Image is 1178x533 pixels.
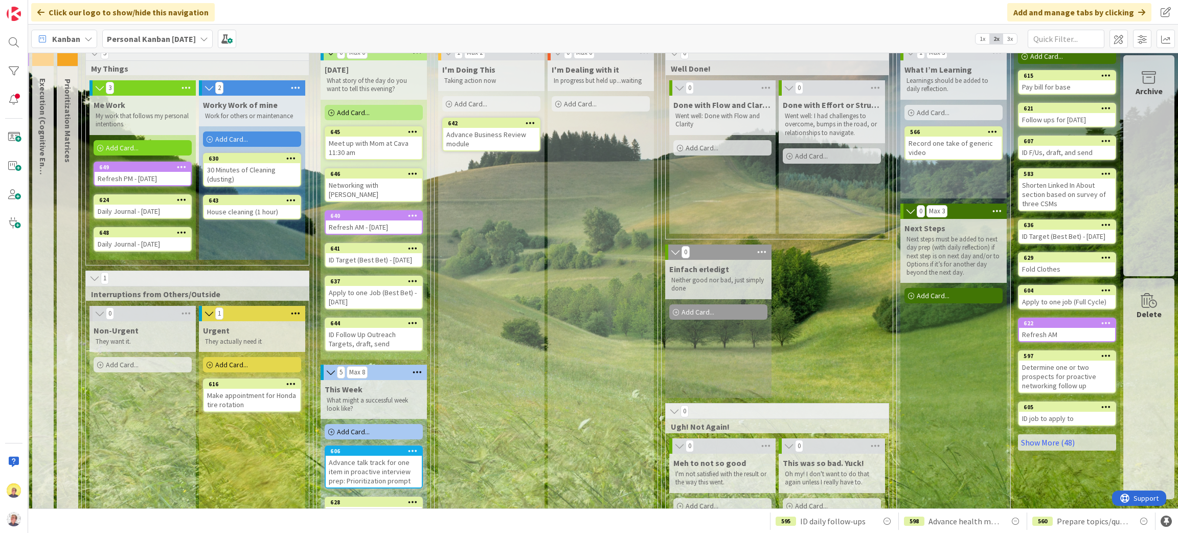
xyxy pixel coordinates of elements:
[455,99,487,108] span: Add Card...
[681,47,689,59] span: 0
[326,328,422,350] div: ID Follow Up Outreach Targets, draft, send
[1019,80,1115,94] div: Pay bill for base
[107,34,196,44] b: Personal Kanban [DATE]
[989,34,1003,44] span: 2x
[91,63,296,74] span: My Things
[204,154,300,163] div: 630
[1019,351,1115,392] div: 597Determine one or two prospects for proactive networking follow up
[96,338,190,346] p: They want it.
[99,196,191,204] div: 624
[95,237,191,251] div: Daily Journal - [DATE]
[1028,30,1104,48] input: Quick Filter...
[1019,262,1115,276] div: Fold Clothes
[349,370,365,375] div: Max 8
[52,33,80,45] span: Kanban
[675,112,769,129] p: Went well: Done with Flow and Clarity
[326,286,422,308] div: Apply to one Job (Best Bet) - [DATE]
[1019,104,1115,113] div: 621
[326,319,422,350] div: 644ID Follow Up Outreach Targets, draft, send
[95,172,191,185] div: Refresh PM - [DATE]
[552,64,619,75] span: I'm Dealing with it
[1024,287,1115,294] div: 604
[1019,403,1115,425] div: 605ID job to apply to
[1019,319,1115,341] div: 622Refresh AM
[1019,295,1115,308] div: Apply to one job (Full Cycle)
[443,128,539,150] div: Advance Business Review module
[1019,71,1115,94] div: 615Pay bill for base
[101,47,109,59] span: 5
[1018,434,1116,451] a: Show More (48)
[467,50,483,55] div: Max 2
[1019,412,1115,425] div: ID job to apply to
[905,137,1002,159] div: Record one take of generic video
[1003,34,1017,44] span: 3x
[337,108,370,117] span: Add Card...
[209,155,300,162] div: 630
[326,211,422,220] div: 640
[1019,230,1115,243] div: ID Target (Best Bet) - [DATE]
[1024,221,1115,229] div: 636
[686,501,718,510] span: Add Card...
[785,470,879,487] p: Oh my! I don't want to do that again unless I really have to.
[203,100,278,110] span: Worky Work of mine
[1030,52,1063,61] span: Add Card...
[326,507,422,529] div: sketch out weekly cleaning routine
[673,100,772,110] span: Done with Flow and Clarity
[443,119,539,128] div: 642
[682,307,714,317] span: Add Card...
[209,381,300,388] div: 616
[326,447,422,487] div: 606Advance talk track for one item in proactive interview prep: Prioritization prompt
[326,498,422,507] div: 628
[910,128,1002,136] div: 566
[205,112,299,120] p: Work for others or maintenance
[795,440,803,452] span: 0
[101,272,109,284] span: 1
[448,120,539,127] div: 642
[330,278,422,285] div: 637
[326,169,422,201] div: 646Networking with [PERSON_NAME]
[1019,71,1115,80] div: 615
[1024,170,1115,177] div: 583
[327,77,421,94] p: What story of the day do you want to tell this evening?
[204,380,300,389] div: 616
[929,50,945,55] div: Max 3
[1019,137,1115,146] div: 607
[1019,286,1115,295] div: 604
[905,127,1002,159] div: 566Record one take of generic video
[215,135,248,144] span: Add Card...
[917,205,925,217] span: 0
[7,7,21,21] img: Visit kanbanzone.com
[91,289,296,299] span: Interruptions from Others/Outside
[1019,169,1115,179] div: 583
[783,100,881,110] span: Done with Effort or Struggle
[795,82,803,94] span: 0
[326,127,422,159] div: 645Meet up with Mom at Cava 11:30 am
[325,384,363,394] span: This Week
[99,164,191,171] div: 649
[1136,85,1163,97] div: Archive
[928,515,1001,527] span: Advance health metrics module in CSM D2D
[1019,220,1115,243] div: 636ID Target (Best Bet) - [DATE]
[444,77,538,85] p: Taking action now
[31,3,215,21] div: Click our logo to show/hide this navigation
[1019,361,1115,392] div: Determine one or two prospects for proactive networking follow up
[1019,253,1115,276] div: 629Fold Clothes
[204,389,300,411] div: Make appointment for Honda tire rotation
[349,50,365,55] div: Max 6
[686,82,694,94] span: 0
[326,211,422,234] div: 640Refresh AM - [DATE]
[215,82,223,94] span: 2
[330,170,422,177] div: 646
[326,137,422,159] div: Meet up with Mom at Cava 11:30 am
[326,498,422,529] div: 628sketch out weekly cleaning routine
[94,100,125,110] span: Me Work
[330,448,422,455] div: 606
[681,405,689,417] span: 0
[1019,104,1115,126] div: 621Follow ups for [DATE]
[976,34,989,44] span: 1x
[904,223,945,233] span: Next Steps
[99,229,191,236] div: 648
[686,143,718,152] span: Add Card...
[106,307,114,320] span: 0
[326,277,422,308] div: 637Apply to one Job (Best Bet) - [DATE]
